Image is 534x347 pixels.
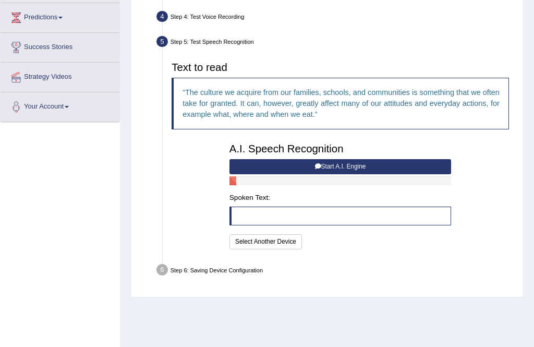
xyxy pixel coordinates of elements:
[1,33,119,59] a: Success Stories
[1,3,119,29] a: Predictions
[229,234,302,249] button: Select Another Device
[229,143,451,154] h3: A.I. Speech Recognition
[229,159,451,174] button: Start A.I. Engine
[153,33,519,53] div: Step 5: Test Speech Recognition
[1,63,119,89] a: Strategy Videos
[172,62,509,73] h3: Text to read
[1,92,119,118] a: Your Account
[229,194,451,202] h4: Spoken Text:
[153,8,519,28] div: Step 4: Test Voice Recording
[153,261,519,281] div: Step 6: Saving Device Configuration
[183,88,500,119] q: The culture we acquire from our families, schools, and communities is something that we often tak...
